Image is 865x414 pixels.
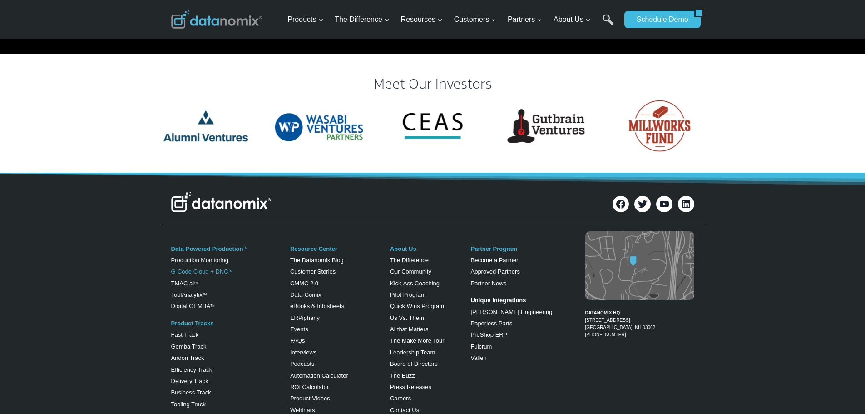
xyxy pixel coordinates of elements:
[287,14,323,25] span: Products
[171,76,694,91] h2: Meet Our Investors
[389,96,477,155] div: 7 of 11
[390,395,411,402] a: Careers
[171,10,262,29] img: Datanomix
[171,378,208,384] a: Delivery Track
[162,96,703,155] div: Photo Gallery Carousel
[290,349,317,356] a: Interviews
[454,14,496,25] span: Customers
[171,280,198,287] a: TMAC aiTM
[335,14,390,25] span: The Difference
[290,337,305,344] a: FAQs
[624,11,694,28] a: Schedule Demo
[171,245,243,252] a: Data-Powered Production
[290,314,320,321] a: ERPiphany
[470,280,506,287] a: Partner News
[275,96,363,155] img: Wasabi Ventures
[470,309,552,315] a: [PERSON_NAME] Engineering
[390,291,426,298] a: Pilot Program
[390,337,445,344] a: The Make More Tour
[390,372,415,379] a: The Buzz
[290,291,321,298] a: Data-Comix
[470,297,526,304] strong: Unique Integrations
[554,14,591,25] span: About Us
[389,96,477,155] img: CEAS
[275,96,363,155] div: 6 of 11
[390,407,419,414] a: Contact Us
[390,360,438,367] a: Board of Directors
[171,291,203,298] a: ToolAnalytix
[210,304,214,307] sup: TM
[171,268,232,275] a: G-Code Cloud + DNCTM
[390,257,429,264] a: The Difference
[194,281,198,284] sup: TM
[585,318,656,330] a: [STREET_ADDRESS][GEOGRAPHIC_DATA], NH 03062
[470,343,492,350] a: Fulcrum
[284,5,620,35] nav: Primary Navigation
[502,96,590,155] img: Gutbrain Ventures
[290,407,315,414] a: Webinars
[290,303,344,309] a: eBooks & Infosheets
[243,246,247,249] a: TM
[171,257,228,264] a: Production Monitoring
[290,280,318,287] a: CMMC 2.0
[171,303,215,309] a: Digital GEMBATM
[171,192,271,212] img: Datanomix Logo
[290,360,314,367] a: Podcasts
[171,366,213,373] a: Efficiency Track
[585,310,620,315] strong: DATANOMIX HQ
[603,14,614,35] a: Search
[390,280,440,287] a: Kick-Ass Coaching
[228,269,232,273] sup: TM
[390,268,431,275] a: Our Community
[470,257,518,264] a: Become a Partner
[390,384,431,390] a: Press Releases
[470,320,512,327] a: Paperless Parts
[290,245,337,252] a: Resource Center
[502,96,590,155] div: 8 of 11
[470,331,507,338] a: ProShop ERP
[162,96,250,155] div: 5 of 11
[470,268,519,275] a: Approved Partners
[390,314,424,321] a: Us Vs. Them
[508,14,542,25] span: Partners
[203,293,207,296] a: TM
[470,245,517,252] a: Partner Program
[615,96,703,155] img: Millworks Fund
[470,354,486,361] a: Vallen
[615,96,703,155] div: 9 of 11
[585,231,694,300] img: Datanomix map image
[162,96,250,155] img: Alumni Ventures
[390,303,444,309] a: Quick Wins Program
[585,302,694,339] figcaption: [PHONE_NUMBER]
[171,389,211,396] a: Business Track
[390,349,435,356] a: Leadership Team
[290,257,344,264] a: The Datanomix Blog
[171,320,214,327] a: Product Tracks
[401,14,443,25] span: Resources
[290,384,329,390] a: ROI Calculator
[390,326,429,333] a: AI that Matters
[290,268,336,275] a: Customer Stories
[390,245,416,252] a: About Us
[290,372,348,379] a: Automation Calculator
[171,354,204,361] a: Andon Track
[171,401,206,408] a: Tooling Track
[171,343,207,350] a: Gemba Track
[290,395,330,402] a: Product Videos
[290,326,308,333] a: Events
[171,331,199,338] a: Fast Track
